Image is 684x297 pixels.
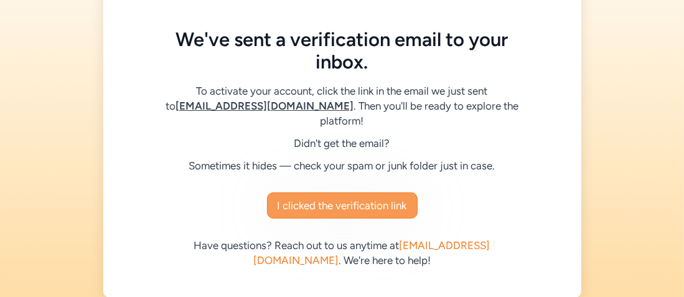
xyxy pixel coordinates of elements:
div: To activate your account, click the link in the email we just sent to . Then you'll be ready to e... [163,83,522,128]
div: Sometimes it hides — check your spam or junk folder just in case. [163,158,522,173]
span: I clicked the verification link [278,198,407,213]
div: Have questions? Reach out to us anytime at . We're here to help! [163,238,522,268]
button: I clicked the verification link [267,192,418,219]
span: [EMAIL_ADDRESS][DOMAIN_NAME] [176,100,354,112]
h5: We've sent a verification email to your inbox. [163,29,522,73]
div: Didn't get the email? [163,136,522,151]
